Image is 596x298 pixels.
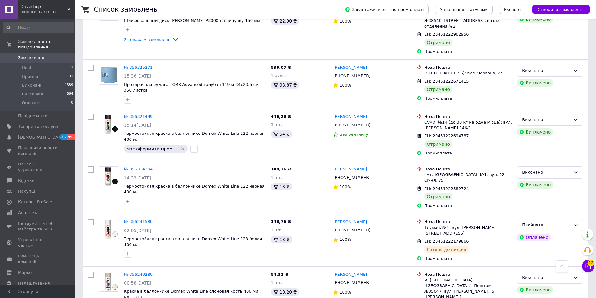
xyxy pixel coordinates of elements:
span: 14:33[DATE] [124,175,151,180]
span: Налаштування [18,280,50,286]
a: № 356240280 [124,272,153,277]
div: смт. [GEOGRAPHIC_DATA], №1: вул. 22 Січня, 75 [424,172,512,183]
a: Фото товару [99,272,119,292]
span: 12 [588,260,594,266]
div: Прийнято [522,222,571,228]
div: Тлумач, №1: вул. [PERSON_NAME][STREET_ADDRESS] [424,225,512,236]
span: 02:05[DATE] [124,228,151,233]
span: 1 рулон [271,73,287,78]
a: № 356241580 [124,219,153,224]
span: Каталог ProSale [18,199,52,205]
div: Отримано [424,39,452,46]
div: Виплачено [517,286,553,294]
div: Пром-оплата [424,203,512,209]
span: 2 товара у замовленні [124,37,172,42]
div: [PHONE_NUMBER] [332,121,372,129]
span: Оплачені [22,100,42,106]
div: [STREET_ADDRESS]: вул. Червона, 2г [424,70,512,76]
div: Пром-оплата [424,49,512,54]
div: 10.20 ₴ [271,288,299,296]
div: Отримано [424,86,452,93]
a: № 356325271 [124,65,153,70]
span: 99+ [67,134,77,140]
a: Термостойкая краска в баллончике Domex White Line 123 белая 400 мл [124,236,262,247]
button: Завантажити звіт по пром-оплаті [340,5,429,14]
span: Управління сайтом [18,237,58,248]
span: 100% [339,184,351,189]
div: Виконано [522,275,571,281]
span: 1 шт. [271,228,282,232]
a: № 356321499 [124,114,153,119]
div: 22.90 ₴ [271,17,299,25]
div: Пром-оплата [424,256,512,261]
div: 18 ₴ [271,183,292,190]
div: 18 ₴ [271,236,292,243]
span: ЕН: 20451222694787 [424,134,469,138]
span: Гаманець компанії [18,253,58,265]
button: Створити замовлення [532,5,590,14]
span: 100% [339,83,351,88]
span: 3 шт. [271,122,282,127]
span: 15:14[DATE] [124,123,151,128]
div: Виконано [522,169,571,176]
span: Замовлення [18,55,44,61]
span: Прийняті [22,74,41,79]
a: Термостойкая краска в баллончике Domex White Line 122 черная 400 мл [124,131,265,142]
span: Скасовані [22,91,43,97]
span: 100% [339,19,351,23]
div: Суми, №14 (до 30 кг на одне місце): вул. [PERSON_NAME],146/1 [424,119,512,131]
div: [PHONE_NUMBER] [332,226,372,234]
div: [PHONE_NUMBER] [332,174,372,182]
span: 31 [69,74,73,79]
a: [PERSON_NAME] [333,272,367,278]
span: 84,31 ₴ [271,272,288,277]
span: Без рейтингу [339,132,368,137]
span: Нові [22,65,31,71]
span: Завантажити звіт по пром-оплаті [345,7,424,12]
a: 2 товара у замовленні [124,37,179,42]
div: Оплачено [517,234,551,241]
span: Виконані [22,83,41,88]
div: 54 ₴ [271,130,292,138]
span: 864 [67,91,73,97]
span: Інструменти веб-майстра та SEO [18,221,58,232]
a: № 356314304 [124,167,153,171]
span: має оформити пром... [126,146,177,151]
div: Виконано [522,117,571,123]
div: Виконано [522,68,571,74]
img: Фото товару [99,114,119,134]
span: 4389 [64,83,73,88]
span: Повідомлення [18,113,48,119]
span: Експорт [504,7,522,12]
div: Отримано [424,140,452,148]
button: Управління статусами [435,5,493,14]
span: 1 шт. [271,280,282,285]
span: Аналітика [18,210,40,215]
a: Створити замовлення [526,7,590,12]
span: ЕН: 20451222671415 [424,79,469,83]
span: 446,28 ₴ [271,114,291,119]
span: ЕН: 20451222582724 [424,186,469,191]
span: 148,76 ₴ [271,219,291,224]
span: Покупці [18,189,35,194]
span: Замовлення та повідомлення [18,39,75,50]
a: [PERSON_NAME] [333,166,367,172]
span: 0 [71,100,73,106]
a: Фото товару [99,114,119,134]
a: [PERSON_NAME] [333,219,367,225]
img: Фото товару [99,219,119,239]
a: Фото товару [99,65,119,85]
button: Експорт [499,5,527,14]
span: Шлифовальный диск [PERSON_NAME] P3000 на липучку 150 мм [124,18,260,23]
span: 836,07 ₴ [271,65,291,70]
span: 100% [339,290,351,295]
div: Виплачено [517,128,553,136]
a: Протирочная бумага TORK Advanced голубая 119 м 34х23.5 см 350 листов [124,82,259,93]
h1: Список замовлень [94,6,157,13]
span: 15:36[DATE] [124,73,151,78]
div: Виплачено [517,15,553,23]
span: ЕН: 20451222962956 [424,32,469,37]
